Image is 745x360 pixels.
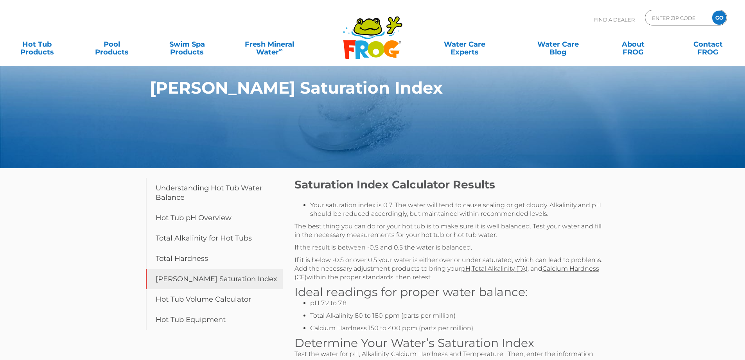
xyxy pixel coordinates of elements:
input: Zip Code Form [651,12,704,24]
p: The best thing you can do for your hot tub is to make sure it is well balanced. Test your water a... [294,222,607,239]
p: Find A Dealer [594,10,635,29]
a: Hot Tub pH Overview [146,208,283,228]
a: ContactFROG [679,36,737,52]
a: Total Alkalinity for Hot Tubs [146,228,283,248]
a: Hot TubProducts [8,36,66,52]
a: Understanding Hot Tub Water Balance [146,178,283,208]
input: GO [712,11,726,25]
a: PoolProducts [83,36,141,52]
h3: Determine Your Water’s Saturation Index [294,336,607,350]
a: Hot Tub Volume Calculator [146,289,283,309]
a: Total Alkalinity (TA) [472,265,528,272]
li: Calcium Hardness 150 to 400 ppm (parts per million) [310,324,607,333]
h1: [PERSON_NAME] Saturation Index [150,78,560,97]
h2: Saturation Index Calculator Results [294,178,607,191]
li: Your saturation index is 0.7. The water will tend to cause scaling or get cloudy. Alkalinity and ... [310,201,607,218]
a: pH [461,265,470,272]
li: pH 7.2 to 7.8 [310,299,607,308]
a: Water CareExperts [417,36,512,52]
sup: ∞ [279,47,283,53]
a: Fresh MineralWater∞ [233,36,306,52]
a: Water CareBlog [529,36,587,52]
a: [PERSON_NAME] Saturation Index [146,269,283,289]
p: If the result is between -0.5 and 0.5 the water is balanced. [294,243,607,252]
a: AboutFROG [604,36,662,52]
h3: Ideal readings for proper water balance: [294,286,607,299]
li: Total Alkalinity 80 to 180 ppm (parts per million) [310,311,607,320]
p: If it is below -0.5 or over 0.5 your water is either over or under saturated, which can lead to p... [294,256,607,282]
a: Swim SpaProducts [158,36,216,52]
a: Total Hardness [146,248,283,269]
a: Hot Tub Equipment [146,309,283,330]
